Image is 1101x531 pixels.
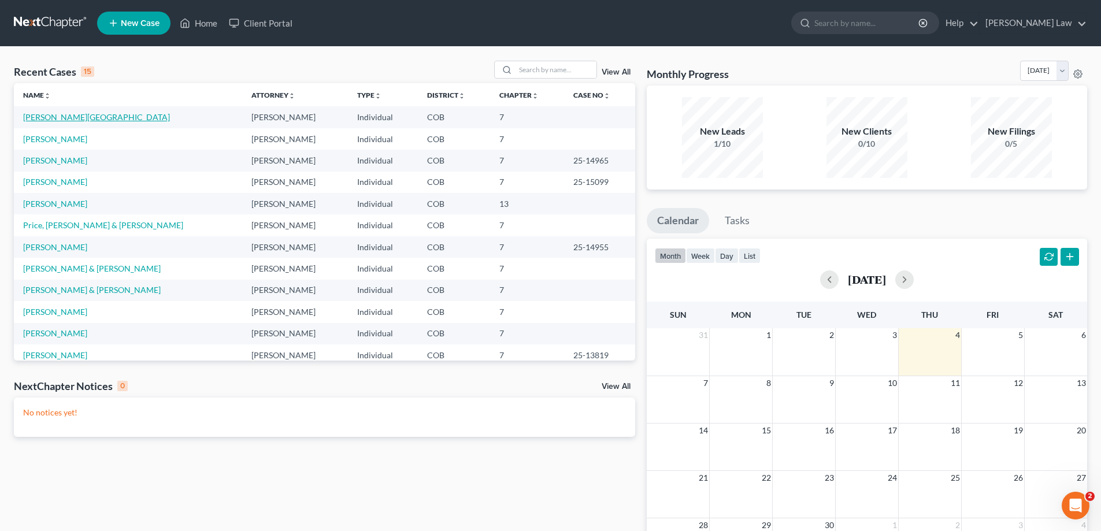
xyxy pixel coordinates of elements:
[14,379,128,393] div: NextChapter Notices
[242,150,348,171] td: [PERSON_NAME]
[490,280,564,301] td: 7
[418,301,490,322] td: COB
[698,424,709,437] span: 14
[242,214,348,236] td: [PERSON_NAME]
[848,273,886,285] h2: [DATE]
[348,323,417,344] td: Individual
[23,112,170,122] a: [PERSON_NAME][GEOGRAPHIC_DATA]
[418,280,490,301] td: COB
[891,328,898,342] span: 3
[824,471,835,485] span: 23
[418,193,490,214] td: COB
[1080,328,1087,342] span: 6
[357,91,381,99] a: Typeunfold_more
[1076,471,1087,485] span: 27
[81,66,94,77] div: 15
[824,424,835,437] span: 16
[1013,471,1024,485] span: 26
[490,106,564,128] td: 7
[23,177,87,187] a: [PERSON_NAME]
[117,381,128,391] div: 0
[490,172,564,193] td: 7
[761,471,772,485] span: 22
[828,376,835,390] span: 9
[23,220,183,230] a: Price, [PERSON_NAME] & [PERSON_NAME]
[418,172,490,193] td: COB
[23,285,161,295] a: [PERSON_NAME] & [PERSON_NAME]
[23,328,87,338] a: [PERSON_NAME]
[242,172,348,193] td: [PERSON_NAME]
[532,92,539,99] i: unfold_more
[348,301,417,322] td: Individual
[940,13,978,34] a: Help
[44,92,51,99] i: unfold_more
[348,258,417,279] td: Individual
[348,214,417,236] td: Individual
[418,344,490,366] td: COB
[490,323,564,344] td: 7
[242,193,348,214] td: [PERSON_NAME]
[573,91,610,99] a: Case Nounfold_more
[242,106,348,128] td: [PERSON_NAME]
[121,19,160,28] span: New Case
[655,248,686,263] button: month
[1048,310,1063,320] span: Sat
[950,376,961,390] span: 11
[242,301,348,322] td: [PERSON_NAME]
[418,236,490,258] td: COB
[887,471,898,485] span: 24
[698,328,709,342] span: 31
[288,92,295,99] i: unfold_more
[950,471,961,485] span: 25
[887,424,898,437] span: 17
[490,150,564,171] td: 7
[602,383,631,391] a: View All
[826,125,907,138] div: New Clients
[1013,376,1024,390] span: 12
[682,125,763,138] div: New Leads
[490,193,564,214] td: 13
[857,310,876,320] span: Wed
[647,208,709,233] a: Calendar
[418,258,490,279] td: COB
[418,323,490,344] td: COB
[715,248,739,263] button: day
[921,310,938,320] span: Thu
[1076,424,1087,437] span: 20
[490,301,564,322] td: 7
[23,134,87,144] a: [PERSON_NAME]
[348,172,417,193] td: Individual
[348,128,417,150] td: Individual
[765,376,772,390] span: 8
[490,214,564,236] td: 7
[23,155,87,165] a: [PERSON_NAME]
[348,150,417,171] td: Individual
[670,310,687,320] span: Sun
[702,376,709,390] span: 7
[796,310,811,320] span: Tue
[418,128,490,150] td: COB
[1017,328,1024,342] span: 5
[682,138,763,150] div: 1/10
[251,91,295,99] a: Attorneyunfold_more
[731,310,751,320] span: Mon
[490,258,564,279] td: 7
[564,150,635,171] td: 25-14965
[427,91,465,99] a: Districtunfold_more
[348,106,417,128] td: Individual
[23,263,161,273] a: [PERSON_NAME] & [PERSON_NAME]
[242,344,348,366] td: [PERSON_NAME]
[418,214,490,236] td: COB
[242,323,348,344] td: [PERSON_NAME]
[490,128,564,150] td: 7
[23,242,87,252] a: [PERSON_NAME]
[686,248,715,263] button: week
[1085,492,1095,501] span: 2
[458,92,465,99] i: unfold_more
[499,91,539,99] a: Chapterunfold_more
[23,199,87,209] a: [PERSON_NAME]
[765,328,772,342] span: 1
[348,280,417,301] td: Individual
[242,258,348,279] td: [PERSON_NAME]
[348,236,417,258] td: Individual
